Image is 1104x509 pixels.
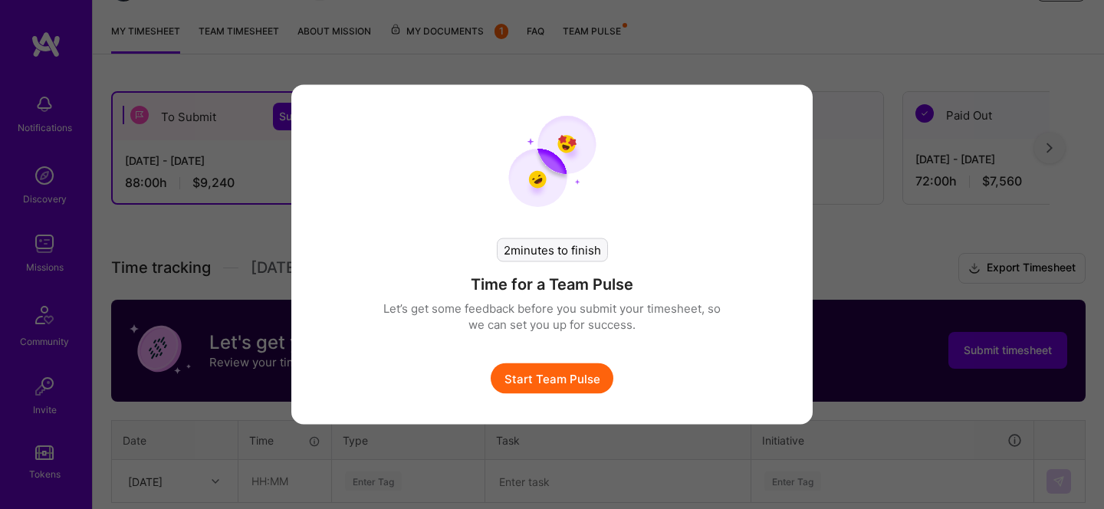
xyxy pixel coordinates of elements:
div: modal [291,85,813,425]
div: 2 minutes to finish [497,238,608,262]
p: Let’s get some feedback before you submit your timesheet, so we can set you up for success. [383,300,721,333]
button: Start Team Pulse [491,363,613,394]
img: team pulse start [508,116,596,208]
h4: Time for a Team Pulse [471,274,633,294]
